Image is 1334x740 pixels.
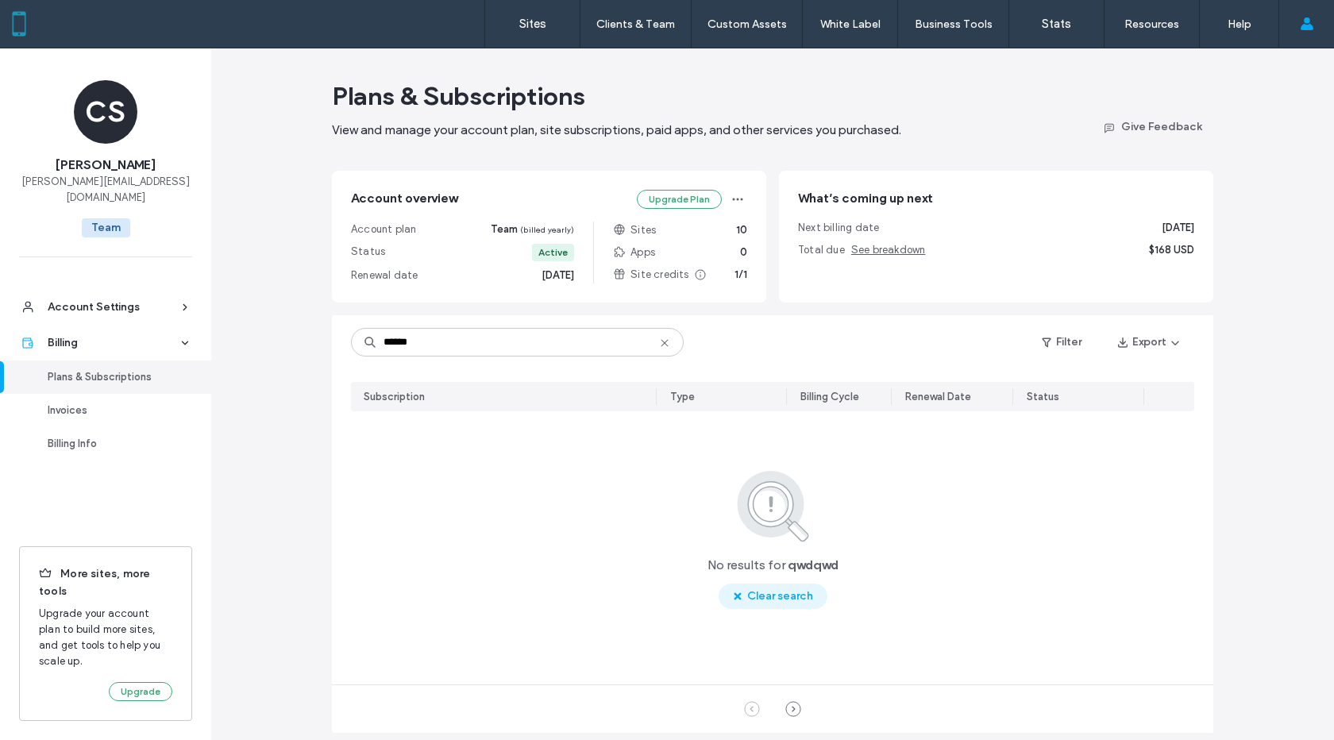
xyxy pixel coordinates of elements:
span: [DATE] [542,268,574,283]
span: [PERSON_NAME] [56,156,156,174]
div: Renewal Date [905,389,971,405]
span: [PERSON_NAME][EMAIL_ADDRESS][DOMAIN_NAME] [19,174,192,206]
label: Help [1228,17,1251,31]
label: Stats [1042,17,1071,31]
span: Next billing date [798,220,879,236]
label: White Label [820,17,881,31]
span: Plans & Subscriptions [332,80,585,112]
span: Account plan [351,222,416,237]
span: Status [351,244,385,261]
span: Sites [613,222,656,238]
span: 1/1 [734,267,747,283]
span: View and manage your account plan, site subscriptions, paid apps, and other services you purchased. [332,122,901,137]
span: Total due [798,242,925,258]
button: Upgrade Plan [637,190,722,209]
span: Account overview [351,190,457,209]
div: Billing [48,335,178,351]
button: Export [1104,330,1194,355]
span: 10 [736,222,747,238]
label: Custom Assets [707,17,787,31]
div: CS [74,80,137,144]
span: $168 USD [1149,242,1194,258]
div: Active [538,245,568,260]
span: (billed yearly) [520,225,574,235]
div: Plans & Subscriptions [48,369,178,385]
span: Apps [613,245,655,260]
div: Billing Info [48,436,178,452]
div: Billing Cycle [800,389,859,405]
span: Site credits [613,267,706,283]
div: Invoices [48,403,178,418]
span: Renewal date [351,268,418,283]
button: Give Feedback [1090,114,1213,139]
span: [DATE] [1162,220,1194,236]
label: Sites [519,17,546,31]
label: Clients & Team [596,17,675,31]
button: Upgrade [109,682,172,701]
div: Status [1027,389,1059,405]
span: Help [36,11,68,25]
span: More sites, more tools [39,566,172,599]
span: No results for [707,557,785,574]
span: Team [82,218,130,237]
div: Type [670,389,695,405]
span: qwdqwd [788,557,839,574]
button: Filter [1026,330,1097,355]
span: Team [491,222,574,237]
img: search.svg [715,468,831,544]
div: Subscription [364,389,425,405]
div: Account Settings [48,299,178,315]
span: See breakdown [851,244,926,256]
button: Clear search [719,584,827,609]
span: What’s coming up next [798,191,933,206]
label: Business Tools [915,17,993,31]
span: 0 [740,245,747,260]
label: Resources [1124,17,1179,31]
span: Upgrade your account plan to build more sites, and get tools to help you scale up. [39,606,172,669]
